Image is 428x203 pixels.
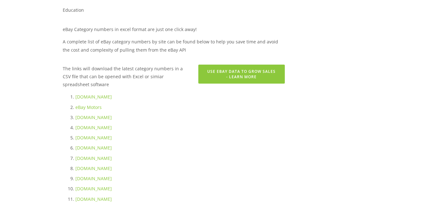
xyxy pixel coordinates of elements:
[63,7,84,13] a: Education
[75,94,112,100] a: [DOMAIN_NAME]
[75,175,112,181] a: [DOMAIN_NAME]
[75,135,112,141] a: [DOMAIN_NAME]
[75,186,112,192] a: [DOMAIN_NAME]
[63,38,285,54] p: A complete list of eBay category numbers by site can be found below to help you save time and avo...
[75,145,112,151] a: [DOMAIN_NAME]
[198,65,284,84] a: Use eBay Data to Grow Sales - Learn More
[75,104,102,110] a: eBay Motors
[75,155,112,161] a: [DOMAIN_NAME]
[63,25,285,33] p: eBay Category numbers in excel format are just one click away!
[75,114,112,120] a: [DOMAIN_NAME]
[75,165,112,171] a: [DOMAIN_NAME]
[75,196,112,202] a: [DOMAIN_NAME]
[63,65,285,89] p: The links will download the latest category numbers in a CSV file that can be opened with Excel o...
[75,124,112,130] a: [DOMAIN_NAME]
